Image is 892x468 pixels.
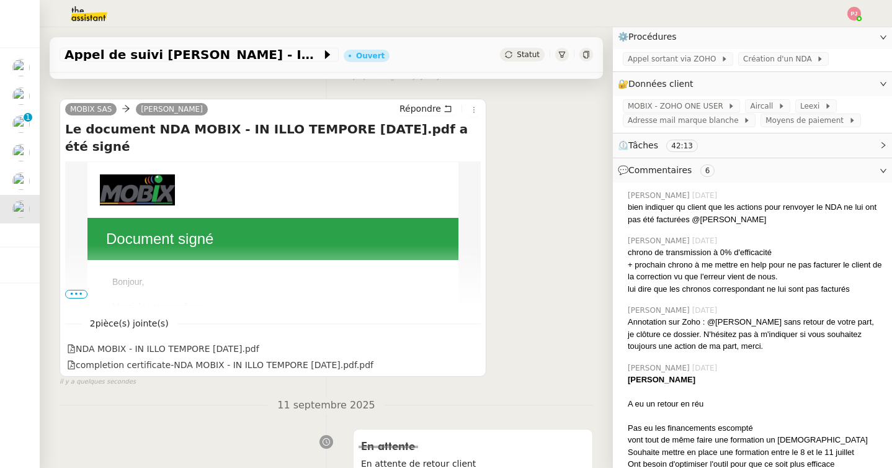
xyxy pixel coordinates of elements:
div: Document signé [100,230,446,248]
span: Répondre [399,102,441,115]
span: 2 [81,317,177,331]
img: users%2FW4OQjB9BRtYK2an7yusO0WsYLsD3%2Favatar%2F28027066-518b-424c-8476-65f2e549ac29 [12,115,30,133]
div: bien indiquer qu client que les actions pour renvoyer le NDA ne lui ont pas été facturées @[PERSO... [628,201,882,225]
span: [PERSON_NAME] [628,305,692,316]
span: Leexi [800,100,824,112]
span: [DATE] [692,305,720,316]
span: ⚙️ [618,30,682,44]
img: zs_branding.jpg [100,174,175,205]
span: Appel de suivi [PERSON_NAME] - IN ILLO TEMPORE [65,48,321,61]
div: 🔐Données client [613,72,892,96]
strong: [PERSON_NAME] [628,375,695,384]
div: Pas eu les financements escompté [628,422,882,434]
nz-tag: 42:13 [666,140,698,152]
div: lui dire que les chronos correspondant ne lui sont pas facturés [628,283,882,295]
span: [DATE] [692,235,720,246]
img: svg [847,7,861,20]
span: Adresse mail marque blanche [628,114,743,127]
span: Tâches [628,140,658,150]
small: [PERSON_NAME] [353,72,453,83]
span: 🔐 [618,77,698,91]
span: par [353,72,363,83]
span: pièce(s) jointe(s) [96,318,169,328]
span: Données client [628,79,694,89]
div: NDA MOBIX - IN ILLO TEMPORE [DATE].pdf [67,342,259,356]
div: 💬Commentaires 6 [613,158,892,182]
div: completion certificate-NDA MOBIX - IN ILLO TEMPORE [DATE].pdf.pdf [67,358,373,372]
div: Bonjour, [112,276,434,288]
span: En attente [361,441,415,452]
span: [DATE] [692,362,720,374]
div: ⚙️Procédures [613,25,892,49]
span: 11 septembre 2025 [267,397,385,414]
a: [PERSON_NAME] [136,104,208,115]
span: MOBIX - ZOHO ONE USER [628,100,728,112]
span: Appel sortant via ZOHO [628,53,721,65]
div: vont tout de même faire une formation un [DEMOGRAPHIC_DATA] [628,434,882,446]
img: users%2FW4OQjB9BRtYK2an7yusO0WsYLsD3%2Favatar%2F28027066-518b-424c-8476-65f2e549ac29 [12,59,30,76]
div: Ouvert [356,52,385,60]
button: Répondre [395,102,457,115]
h4: Le document NDA MOBIX - IN ILLO TEMPORE [DATE].pdf a été signé [65,120,481,155]
div: ⏲️Tâches 42:13 [613,133,892,158]
nz-tag: 6 [700,164,715,177]
span: 💬 [618,165,720,175]
span: il y a 9 jours [415,72,453,83]
div: A eu un retour en réu [628,398,882,410]
div: Annotation sur Zoho : @[PERSON_NAME] sans retour de votre part, je clôture ce dossier. N'hésitez ... [628,316,882,353]
span: il y a quelques secondes [60,377,136,387]
span: [DATE] [692,190,720,201]
span: [PERSON_NAME] [628,235,692,246]
span: Commentaires [628,165,692,175]
img: users%2FW4OQjB9BRtYK2an7yusO0WsYLsD3%2Favatar%2F28027066-518b-424c-8476-65f2e549ac29 [12,173,30,190]
span: Procédures [628,32,677,42]
span: [PERSON_NAME] [628,362,692,374]
span: Aircall [750,100,777,112]
img: users%2FW4OQjB9BRtYK2an7yusO0WsYLsD3%2Favatar%2F28027066-518b-424c-8476-65f2e549ac29 [12,144,30,161]
span: Création d'un NDA [743,53,816,65]
nz-badge-sup: 1 [24,113,32,122]
p: 1 [25,113,30,124]
div: Merci de votre confiance. [112,300,434,313]
a: MOBIX SAS [65,104,117,115]
img: users%2FW4OQjB9BRtYK2an7yusO0WsYLsD3%2Favatar%2F28027066-518b-424c-8476-65f2e549ac29 [12,200,30,218]
span: ••• [65,290,87,299]
div: + prochain chrono à me mettre en help pour ne pas facturer le client de la correction vu que l'er... [628,259,882,283]
span: Statut [517,50,540,59]
div: Souhaite mettre en place une formation entre le 8 et le 11 juillet [628,446,882,459]
div: chrono de transmission à 0% d'efficacité [628,246,882,259]
span: [PERSON_NAME] [628,190,692,201]
span: Moyens de paiement [765,114,848,127]
span: ⏲️ [618,140,708,150]
img: users%2FW4OQjB9BRtYK2an7yusO0WsYLsD3%2Favatar%2F28027066-518b-424c-8476-65f2e549ac29 [12,88,30,105]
